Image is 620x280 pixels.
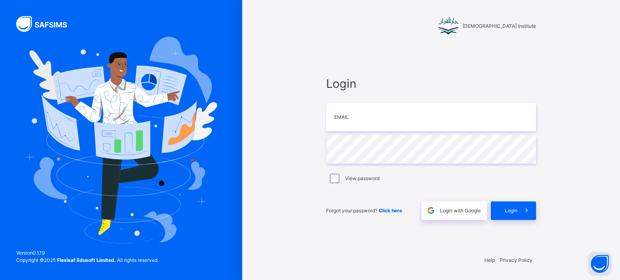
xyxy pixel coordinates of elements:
[16,16,77,32] img: SAFSIMS Logo
[345,175,379,182] label: View password
[426,206,436,215] img: google.396cfc9801f0270233282035f929180a.svg
[463,23,536,30] span: [DEMOGRAPHIC_DATA] Institute
[440,207,481,214] span: Login with Google
[500,257,532,263] a: Privacy Policy
[505,207,517,214] span: Login
[326,75,536,92] span: Login
[16,249,159,257] span: Version 0.1.19
[326,207,402,214] span: Forgot your password?
[484,257,495,263] a: Help
[57,257,116,263] strong: Flexisaf Edusoft Limited.
[379,207,402,214] a: Click here
[588,252,612,276] button: Open asap
[25,37,217,243] img: Hero Image
[16,257,159,263] span: Copyright © 2025 All rights reserved.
